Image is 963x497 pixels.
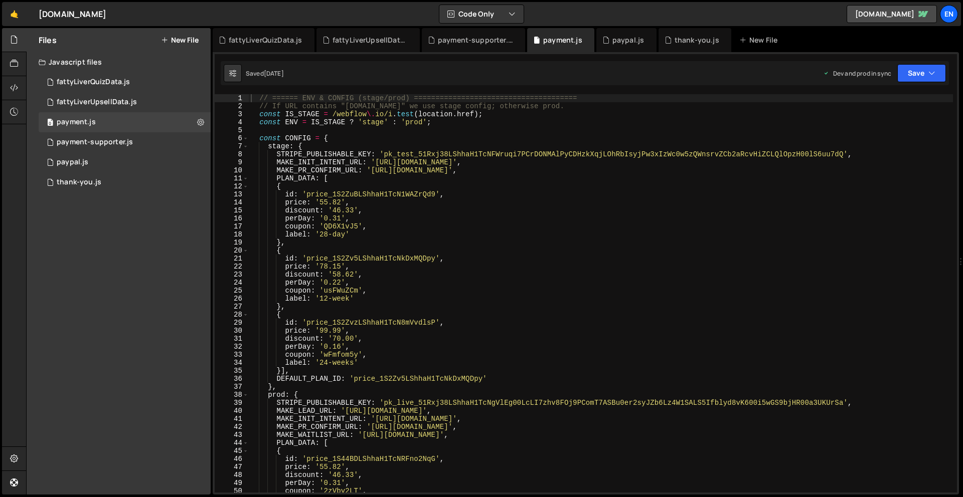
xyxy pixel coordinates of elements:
div: 35 [215,367,249,375]
div: 2 [215,102,249,110]
div: 38 [215,391,249,399]
div: fattyLiverUpsellData.js [333,35,408,45]
div: Dev and prod in sync [823,69,891,78]
div: 24 [215,279,249,287]
div: [DATE] [264,69,284,78]
div: 16956/46565.js [39,92,211,112]
div: 16 [215,214,249,222]
div: 14 [215,198,249,206]
div: thank-you.js [57,178,101,187]
div: 33 [215,351,249,359]
h2: Files [39,35,57,46]
div: payment.js [543,35,582,45]
div: 34 [215,359,249,367]
div: 49 [215,479,249,487]
div: 6 [215,134,249,142]
div: paypal.js [57,158,88,167]
div: [DOMAIN_NAME] [39,8,106,20]
div: 36 [215,375,249,383]
div: 46 [215,455,249,463]
button: Code Only [439,5,524,23]
div: 21 [215,255,249,263]
div: 27 [215,303,249,311]
div: 41 [215,415,249,423]
div: 3 [215,110,249,118]
a: [DOMAIN_NAME] [847,5,937,23]
div: 47 [215,463,249,471]
div: Javascript files [27,52,211,72]
div: 26 [215,295,249,303]
div: 40 [215,407,249,415]
div: 13 [215,190,249,198]
div: 30 [215,327,249,335]
div: 1 [215,94,249,102]
a: 🤙 [2,2,27,26]
div: 44 [215,439,249,447]
button: New File [161,36,199,44]
span: 0 [47,119,53,127]
div: 15 [215,206,249,214]
div: 16956/46550.js [39,152,211,172]
div: 11 [215,174,249,182]
a: En [940,5,958,23]
div: 16956/46524.js [39,172,211,192]
div: paypal.js [612,35,644,45]
div: 8 [215,150,249,158]
div: 39 [215,399,249,407]
div: 9 [215,158,249,166]
div: fattyLiverQuizData.js [229,35,302,45]
div: 37 [215,383,249,391]
div: 12 [215,182,249,190]
div: 19 [215,238,249,246]
div: 16956/46566.js [39,72,211,92]
div: 5 [215,126,249,134]
div: 32 [215,343,249,351]
div: payment.js [57,118,96,127]
div: 7 [215,142,249,150]
div: 48 [215,471,249,479]
div: 45 [215,447,249,455]
div: 43 [215,431,249,439]
div: 16956/46552.js [39,132,211,152]
div: 17 [215,222,249,230]
div: 4 [215,118,249,126]
div: New File [739,35,781,45]
div: payment-supporter.js [438,35,513,45]
div: 20 [215,246,249,255]
div: 28 [215,311,249,319]
div: 10 [215,166,249,174]
div: 29 [215,319,249,327]
div: fattyLiverQuizData.js [57,78,130,87]
div: 31 [215,335,249,343]
div: 42 [215,423,249,431]
div: 50 [215,487,249,495]
div: fattyLiverUpsellData.js [57,98,137,107]
div: 22 [215,263,249,271]
div: 18 [215,230,249,238]
div: payment-supporter.js [57,138,133,147]
div: 23 [215,271,249,279]
div: Saved [246,69,284,78]
div: 16956/46551.js [39,112,211,132]
button: Save [897,64,946,82]
div: thank-you.js [675,35,719,45]
div: 25 [215,287,249,295]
